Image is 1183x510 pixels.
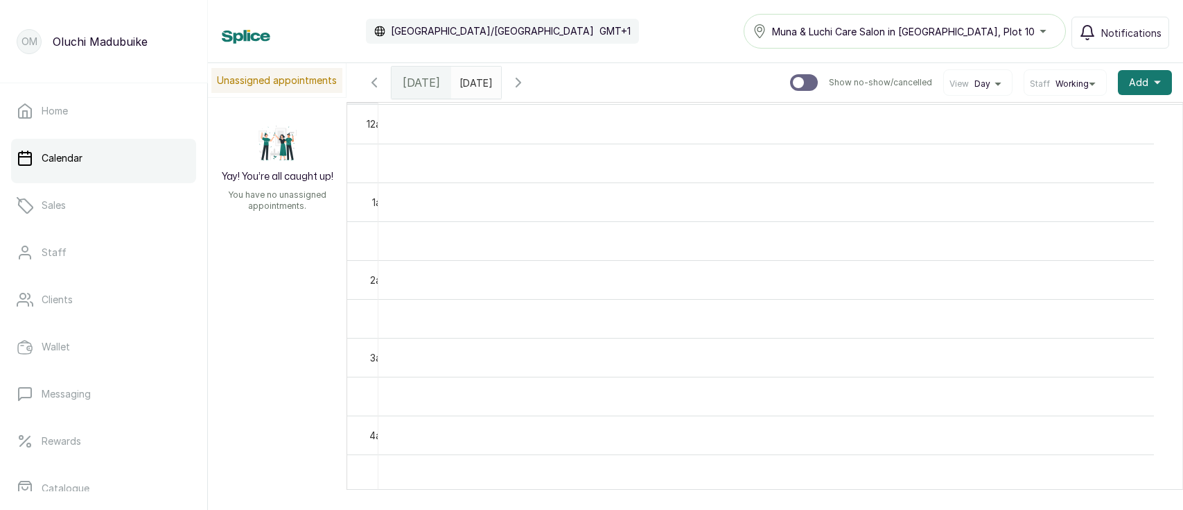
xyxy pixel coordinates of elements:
div: 3am [367,350,392,365]
div: 4am [367,428,392,443]
button: StaffWorking [1030,78,1101,90]
span: Muna & Luchi Care Salon in [GEOGRAPHIC_DATA], Plot 10 [772,24,1035,39]
p: Unassigned appointments [211,68,342,93]
p: [GEOGRAPHIC_DATA]/[GEOGRAPHIC_DATA] [391,24,594,38]
a: Home [11,92,196,130]
p: Rewards [42,434,81,448]
button: Notifications [1071,17,1169,49]
p: Calendar [42,151,82,165]
p: Staff [42,246,67,260]
p: GMT+1 [599,24,631,38]
button: Add [1118,70,1172,95]
p: Catalogue [42,482,89,495]
span: Staff [1030,78,1050,90]
p: Clients [42,293,73,307]
div: 2am [367,273,392,287]
span: Notifications [1101,26,1162,40]
p: You have no unassigned appointments. [216,189,338,212]
div: 12am [364,117,392,131]
a: Staff [11,233,196,272]
span: Working [1055,78,1089,90]
a: Messaging [11,375,196,414]
span: [DATE] [403,74,440,91]
a: Calendar [11,139,196,178]
p: OM [21,35,37,49]
a: Clients [11,280,196,319]
a: Sales [11,186,196,225]
p: Home [42,104,68,118]
span: Add [1129,76,1148,90]
a: Catalogue [11,469,196,508]
span: Day [974,78,990,90]
div: [DATE] [392,67,451,99]
p: Oluchi Madubuike [53,33,148,50]
div: 1am [369,195,392,210]
h2: Yay! You’re all caught up! [222,170,333,184]
p: Messaging [42,387,91,401]
p: Sales [42,198,66,212]
span: View [949,78,969,90]
p: Wallet [42,340,70,354]
a: Wallet [11,328,196,366]
button: Muna & Luchi Care Salon in [GEOGRAPHIC_DATA], Plot 10 [744,14,1066,49]
button: ViewDay [949,78,1006,90]
p: Show no-show/cancelled [829,77,932,88]
a: Rewards [11,422,196,461]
